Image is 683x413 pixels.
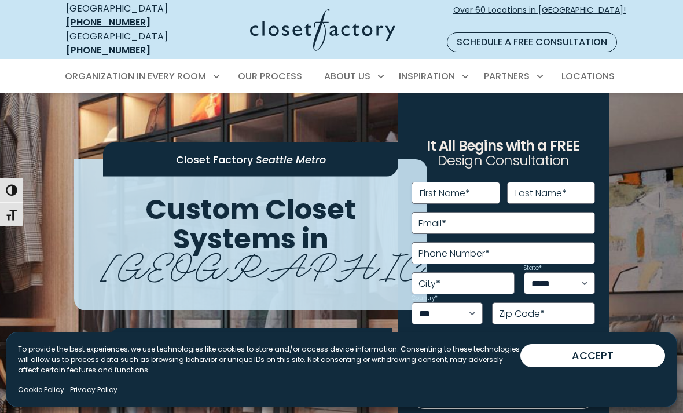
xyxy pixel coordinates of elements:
a: [PHONE_NUMBER] [66,16,150,29]
label: Zip Code [499,309,545,319]
span: Partners [484,70,530,83]
a: Privacy Policy [70,385,117,395]
span: About Us [324,70,370,83]
a: Schedule a Free Consultation [447,32,617,52]
span: Seattle Metro [256,152,326,166]
div: [GEOGRAPHIC_DATA] [66,2,192,30]
span: Closet Factory [176,152,253,166]
nav: Primary Menu [57,60,626,93]
span: Inspiration [399,70,455,83]
label: Country [412,295,438,301]
a: [PHONE_NUMBER] [66,43,150,57]
label: State [524,265,542,271]
span: Organization in Every Room [65,70,206,83]
span: [GEOGRAPHIC_DATA] [101,236,596,289]
label: Last Name [515,189,567,198]
div: [GEOGRAPHIC_DATA] [66,30,192,57]
img: Closet Factory Logo [250,9,395,51]
span: It All Begins with a FREE [427,136,579,155]
label: City [418,279,440,288]
a: Cookie Policy [18,385,64,395]
label: Phone Number [418,249,490,258]
label: First Name [420,189,470,198]
p: To provide the best experiences, we use technologies like cookies to store and/or access device i... [18,344,520,375]
span: Custom Closet Systems in [145,190,356,258]
span: Design Consultation [438,151,570,170]
span: Over 60 Locations in [GEOGRAPHIC_DATA]! [453,4,626,28]
span: Our Process [238,70,302,83]
button: ACCEPT [520,344,665,367]
label: Email [418,219,446,228]
span: Locations [561,70,615,83]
